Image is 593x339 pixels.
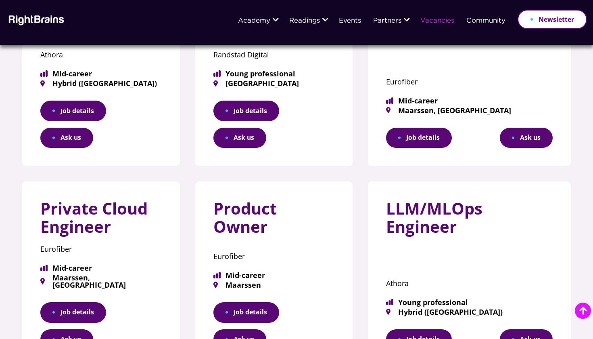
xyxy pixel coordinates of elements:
span: Young professional [213,70,335,77]
a: Events [339,17,361,25]
p: Eurofiber [386,75,553,89]
a: Community [466,17,505,25]
span: Hybrid ([GEOGRAPHIC_DATA]) [40,80,162,87]
a: Job details [213,101,279,121]
span: Mid-career [213,272,335,279]
a: Vacancies [420,17,454,25]
span: [GEOGRAPHIC_DATA] [213,80,335,87]
button: Ask us [40,128,93,148]
img: Rightbrains [6,14,65,25]
a: Readings [289,17,320,25]
span: Maarssen [213,281,335,288]
a: Newsletter [518,10,587,29]
span: Maarssen, [GEOGRAPHIC_DATA] [386,107,553,114]
span: Mid-career [40,70,162,77]
p: Athora [40,48,162,62]
h3: Product Owner [213,200,335,242]
a: Job details [40,101,106,121]
p: Eurofiber [213,249,335,263]
span: Hybrid ([GEOGRAPHIC_DATA]) [386,308,553,316]
a: Job details [40,302,106,323]
p: Randstad Digital [213,48,335,62]
a: Academy [238,17,270,25]
button: Ask us [500,128,553,148]
span: Young professional [386,299,553,306]
span: Mid-career [386,97,553,104]
span: Mid-career [40,264,162,272]
h3: LLM/MLOps Engineer [386,200,553,242]
h3: Private Cloud Engineer [40,200,162,242]
a: Job details [386,128,452,148]
p: Eurofiber [40,242,162,256]
a: Partners [373,17,401,25]
span: Maarssen, [GEOGRAPHIC_DATA] [40,274,162,288]
a: Job details [213,302,279,323]
button: Ask us [213,128,266,148]
p: Athora [386,276,553,291]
